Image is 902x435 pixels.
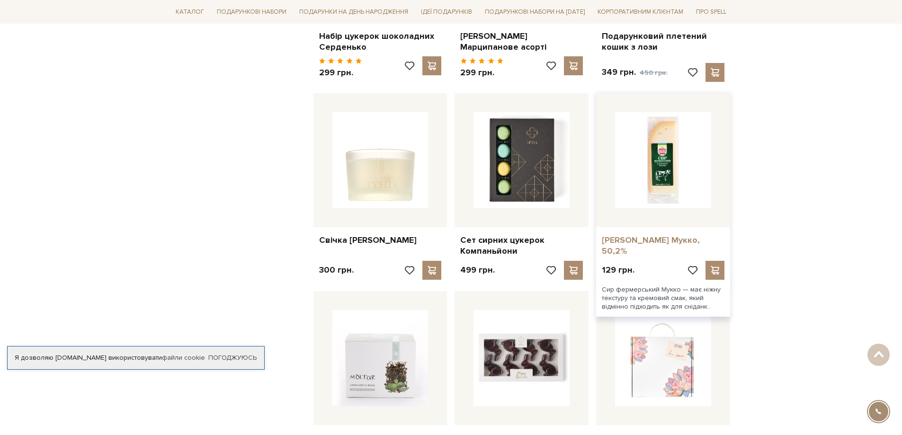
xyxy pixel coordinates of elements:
p: 349 грн. [602,67,668,78]
a: файли cookie [162,354,205,362]
a: Свічка [PERSON_NAME] [319,235,442,246]
a: Подарункові набори на [DATE] [481,4,589,20]
p: 499 грн. [460,265,495,275]
a: Подарункові набори [213,5,290,19]
span: 450 грн. [640,69,668,77]
img: Малий білий подарунковий бокс Ліліт [615,310,711,406]
p: 300 грн. [319,265,354,275]
p: 129 грн. [602,265,634,275]
img: Шоколадні Зайченята [473,310,570,406]
div: Сир фермерський Мукко — має ніжну текстуру та кремовий смак, який відмінно підходить як для сніда... [596,280,730,317]
a: Набір цукерок шоколадних Серденько [319,31,442,53]
a: Каталог [172,5,208,19]
a: Ідеї подарунків [417,5,476,19]
a: Сет сирних цукерок Компаньйони [460,235,583,257]
p: 299 грн. [319,67,362,78]
a: [PERSON_NAME] Марципанове асорті [460,31,583,53]
a: Погоджуюсь [208,354,257,362]
a: Про Spell [692,5,730,19]
div: Я дозволяю [DOMAIN_NAME] використовувати [8,354,264,362]
a: Корпоративним клієнтам [594,4,687,20]
img: Сир фермерський Мукко, 50,2% [615,112,711,208]
a: Подарунковий плетений кошик з лози [602,31,724,53]
a: [PERSON_NAME] Мукко, 50,2% [602,235,724,257]
p: 299 грн. [460,67,503,78]
a: Подарунки на День народження [295,5,412,19]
